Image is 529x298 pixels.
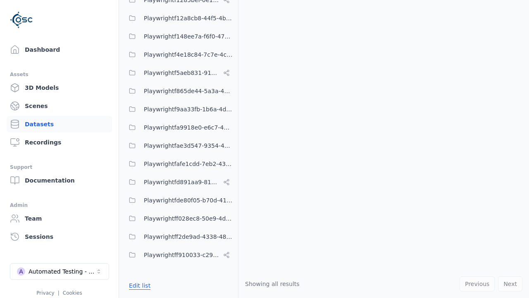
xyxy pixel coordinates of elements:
[124,137,233,154] button: Playwrightfae3d547-9354-4b34-ba80-334734bb31d4
[144,195,233,205] span: Playwrightfde80f05-b70d-4104-ad1c-b71865a0eedf
[245,281,300,287] span: Showing all results
[124,174,233,190] button: Playwrightfd891aa9-817c-4b53-b4a5-239ad8786b13
[144,13,233,23] span: Playwrightf12a8cb8-44f5-4bf0-b292-721ddd8e7e42
[36,290,54,296] a: Privacy
[124,10,233,26] button: Playwrightf12a8cb8-44f5-4bf0-b292-721ddd8e7e42
[144,31,233,41] span: Playwrightf148ee7a-f6f0-478b-8659-42bd4a5eac88
[10,200,109,210] div: Admin
[124,278,155,293] button: Edit list
[10,70,109,79] div: Assets
[124,28,233,45] button: Playwrightf148ee7a-f6f0-478b-8659-42bd4a5eac88
[144,141,233,151] span: Playwrightfae3d547-9354-4b34-ba80-334734bb31d4
[124,46,233,63] button: Playwrightf4e18c84-7c7e-4c28-bfa4-7be69262452c
[124,119,233,136] button: Playwrightfa9918e0-e6c7-48e0-9ade-ec9b0f0d9008
[144,177,220,187] span: Playwrightfd891aa9-817c-4b53-b4a5-239ad8786b13
[144,232,233,242] span: Playwrightff2de9ad-4338-48c0-bd04-efed0ef8cbf4
[144,86,233,96] span: Playwrightf865de44-5a3a-4288-a605-65bfd134d238
[10,263,109,280] button: Select a workspace
[7,228,112,245] a: Sessions
[144,214,233,223] span: Playwrightff028ec8-50e9-4dd8-81bd-941bca1e104f
[17,267,25,276] div: A
[124,156,233,172] button: Playwrightfafe1cdd-7eb2-4390-bfe1-ed4773ecffac
[7,134,112,151] a: Recordings
[7,210,112,227] a: Team
[124,247,233,263] button: Playwrightff910033-c297-413c-9627-78f34a067480
[10,8,33,31] img: Logo
[7,172,112,189] a: Documentation
[58,290,60,296] span: |
[63,290,82,296] a: Cookies
[124,65,233,81] button: Playwrightf5aeb831-9105-46b5-9a9b-c943ac435ad3
[144,159,233,169] span: Playwrightfafe1cdd-7eb2-4390-bfe1-ed4773ecffac
[7,41,112,58] a: Dashboard
[124,83,233,99] button: Playwrightf865de44-5a3a-4288-a605-65bfd134d238
[7,98,112,114] a: Scenes
[144,50,233,60] span: Playwrightf4e18c84-7c7e-4c28-bfa4-7be69262452c
[144,68,220,78] span: Playwrightf5aeb831-9105-46b5-9a9b-c943ac435ad3
[10,162,109,172] div: Support
[7,79,112,96] a: 3D Models
[144,250,220,260] span: Playwrightff910033-c297-413c-9627-78f34a067480
[124,101,233,118] button: Playwrightf9aa33fb-1b6a-4d7c-bb3f-f733c3fa99cc
[124,192,233,209] button: Playwrightfde80f05-b70d-4104-ad1c-b71865a0eedf
[124,210,233,227] button: Playwrightff028ec8-50e9-4dd8-81bd-941bca1e104f
[7,116,112,132] a: Datasets
[29,267,95,276] div: Automated Testing - Playwright
[144,123,233,132] span: Playwrightfa9918e0-e6c7-48e0-9ade-ec9b0f0d9008
[124,228,233,245] button: Playwrightff2de9ad-4338-48c0-bd04-efed0ef8cbf4
[144,104,233,114] span: Playwrightf9aa33fb-1b6a-4d7c-bb3f-f733c3fa99cc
